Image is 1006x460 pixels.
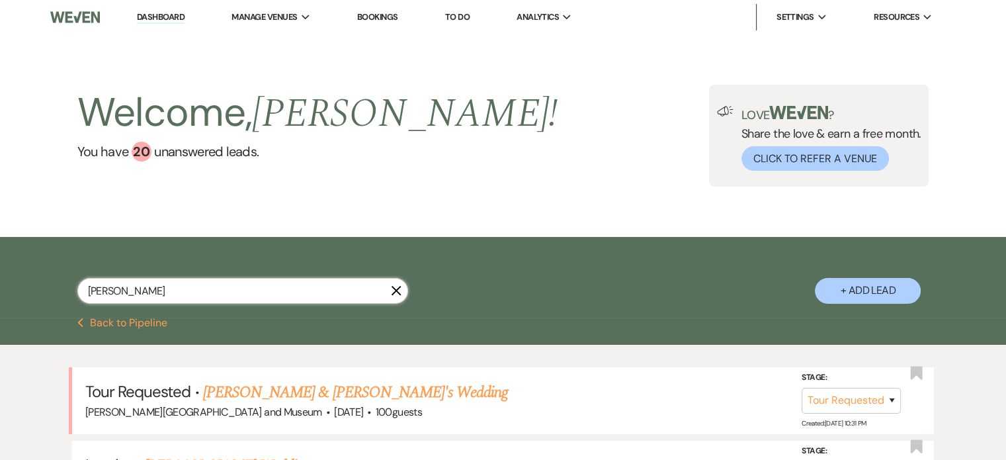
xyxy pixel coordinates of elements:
[252,83,558,144] span: [PERSON_NAME] !
[802,371,901,385] label: Stage:
[77,278,408,304] input: Search by name, event date, email address or phone number
[85,405,322,419] span: [PERSON_NAME][GEOGRAPHIC_DATA] and Museum
[203,381,509,404] a: [PERSON_NAME] & [PERSON_NAME]'s Wedding
[231,11,297,24] span: Manage Venues
[85,381,191,402] span: Tour Requested
[77,85,558,142] h2: Welcome,
[376,405,422,419] span: 100 guests
[741,106,921,121] p: Love ?
[717,106,734,116] img: loud-speaker-illustration.svg
[50,3,100,31] img: Weven Logo
[734,106,921,171] div: Share the love & earn a free month.
[769,106,828,119] img: weven-logo-green.svg
[77,142,558,161] a: You have 20 unanswered leads.
[357,11,398,23] a: Bookings
[874,11,919,24] span: Resources
[815,278,921,304] button: + Add Lead
[445,11,470,23] a: To Do
[517,11,559,24] span: Analytics
[77,318,168,328] button: Back to Pipeline
[802,444,901,459] label: Stage:
[132,142,151,161] div: 20
[802,419,866,428] span: Created: [DATE] 10:31 PM
[334,405,363,419] span: [DATE]
[137,11,185,24] a: Dashboard
[741,146,889,171] button: Click to Refer a Venue
[776,11,814,24] span: Settings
